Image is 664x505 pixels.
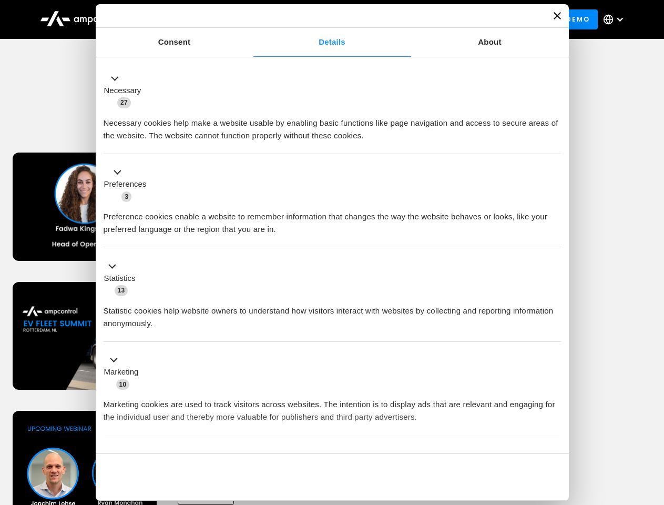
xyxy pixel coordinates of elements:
label: Preferences [104,178,147,190]
span: 27 [117,97,131,108]
a: Details [253,28,411,57]
button: Okay [410,462,560,492]
button: Close banner [554,12,561,19]
div: Statistic cookies help website owners to understand how visitors interact with websites by collec... [104,297,561,330]
span: 3 [121,191,131,202]
label: Statistics [104,272,136,285]
label: Marketing [104,366,139,378]
h1: Upcoming Webinars [13,106,652,132]
div: Marketing cookies are used to track visitors across websites. The intention is to display ads tha... [104,390,561,423]
label: Necessary [104,85,141,97]
button: Statistics (13) [104,260,142,297]
a: Consent [96,28,253,57]
button: Marketing (10) [104,354,145,391]
div: Necessary cookies help make a website usable by enabling basic functions like page navigation and... [104,109,561,142]
button: Preferences (3) [104,166,153,203]
a: About [411,28,569,57]
button: Unclassified (2) [104,448,190,461]
button: Necessary (27) [104,72,148,109]
span: 13 [115,285,128,296]
span: 10 [116,379,130,390]
div: Preference cookies enable a website to remember information that changes the way the website beha... [104,203,561,236]
span: 2 [173,449,183,460]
